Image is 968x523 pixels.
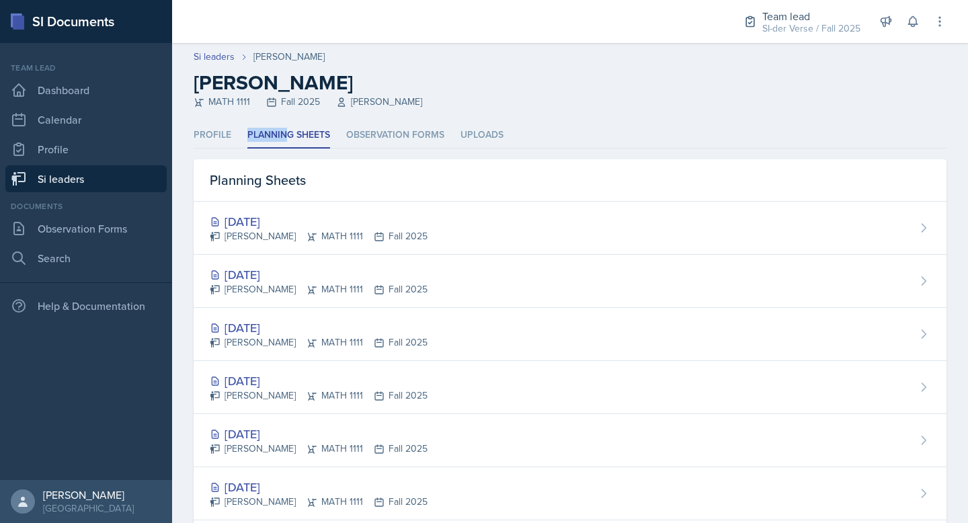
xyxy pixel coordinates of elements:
div: Planning Sheets [194,159,946,202]
div: [DATE] [210,319,428,337]
div: [PERSON_NAME] [253,50,325,64]
div: SI-der Verse / Fall 2025 [762,22,860,36]
a: Si leaders [194,50,235,64]
a: [DATE] [PERSON_NAME]MATH 1111Fall 2025 [194,467,946,520]
li: Profile [194,122,231,149]
div: [PERSON_NAME] MATH 1111 Fall 2025 [210,229,428,243]
div: [PERSON_NAME] MATH 1111 Fall 2025 [210,495,428,509]
li: Observation Forms [346,122,444,149]
div: [DATE] [210,425,428,443]
div: MATH 1111 Fall 2025 [PERSON_NAME] [194,95,946,109]
a: Si leaders [5,165,167,192]
div: [PERSON_NAME] [43,488,134,501]
li: Uploads [460,122,503,149]
div: Documents [5,200,167,212]
div: [DATE] [210,266,428,284]
div: [PERSON_NAME] MATH 1111 Fall 2025 [210,389,428,403]
li: Planning Sheets [247,122,330,149]
a: Profile [5,136,167,163]
div: Help & Documentation [5,292,167,319]
h2: [PERSON_NAME] [194,71,946,95]
a: Dashboard [5,77,167,104]
div: [GEOGRAPHIC_DATA] [43,501,134,515]
a: [DATE] [PERSON_NAME]MATH 1111Fall 2025 [194,202,946,255]
a: Calendar [5,106,167,133]
div: [PERSON_NAME] MATH 1111 Fall 2025 [210,282,428,296]
div: [PERSON_NAME] MATH 1111 Fall 2025 [210,335,428,350]
div: [PERSON_NAME] MATH 1111 Fall 2025 [210,442,428,456]
div: Team lead [762,8,860,24]
div: [DATE] [210,372,428,390]
a: Observation Forms [5,215,167,242]
a: [DATE] [PERSON_NAME]MATH 1111Fall 2025 [194,414,946,467]
div: [DATE] [210,212,428,231]
a: [DATE] [PERSON_NAME]MATH 1111Fall 2025 [194,308,946,361]
a: [DATE] [PERSON_NAME]MATH 1111Fall 2025 [194,255,946,308]
div: Team lead [5,62,167,74]
a: [DATE] [PERSON_NAME]MATH 1111Fall 2025 [194,361,946,414]
div: [DATE] [210,478,428,496]
a: Search [5,245,167,272]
